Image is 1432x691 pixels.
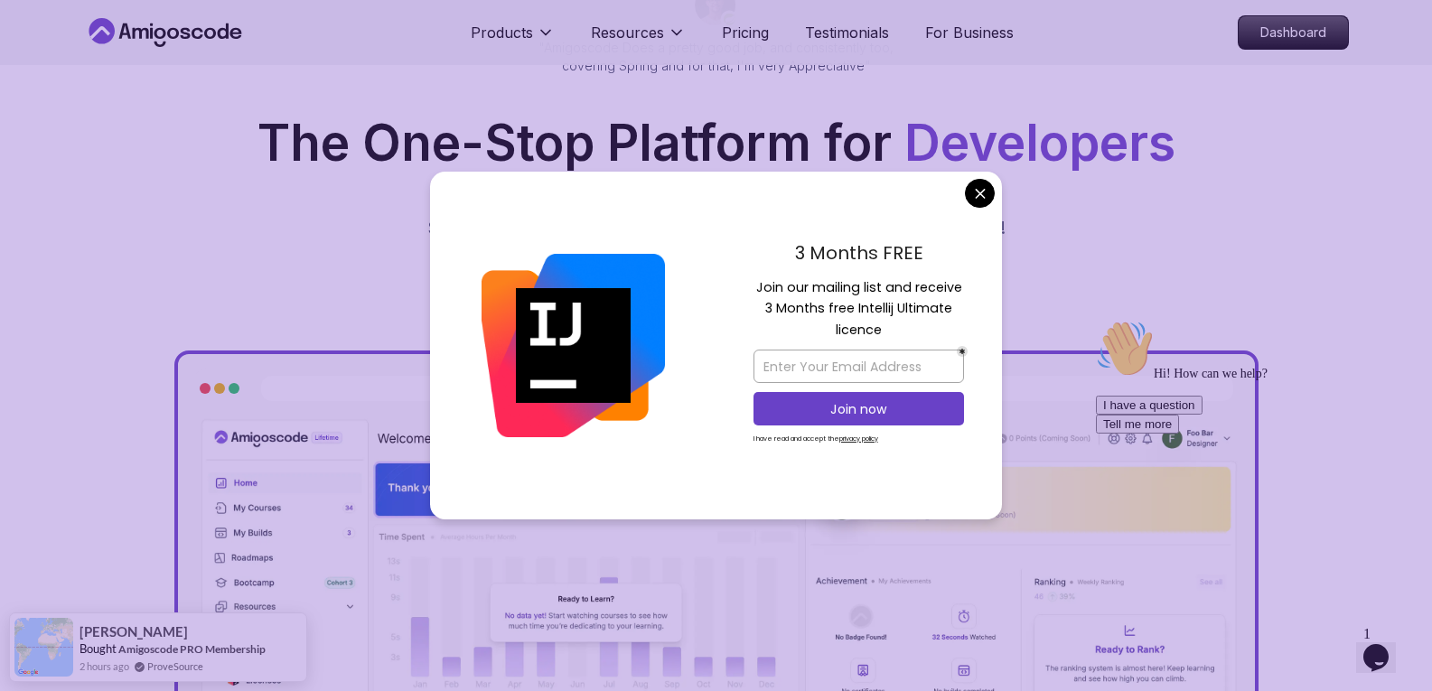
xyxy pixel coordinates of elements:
[1356,619,1414,673] iframe: chat widget
[7,7,332,121] div: 👋Hi! How can we help?I have a questionTell me more
[471,22,555,58] button: Products
[80,624,188,640] span: [PERSON_NAME]
[7,7,65,65] img: :wave:
[80,658,129,674] span: 2 hours ago
[7,83,114,102] button: I have a question
[7,102,90,121] button: Tell me more
[471,22,533,43] p: Products
[1239,16,1348,49] p: Dashboard
[925,22,1014,43] a: For Business
[591,22,686,58] button: Resources
[14,618,73,677] img: provesource social proof notification image
[118,642,266,656] a: Amigoscode PRO Membership
[1089,313,1414,610] iframe: chat widget
[7,54,179,68] span: Hi! How can we help?
[80,641,117,656] span: Bought
[591,22,664,43] p: Resources
[722,22,769,43] a: Pricing
[1238,15,1349,50] a: Dashboard
[805,22,889,43] a: Testimonials
[147,658,203,674] a: ProveSource
[413,190,1020,240] p: Get unlimited access to coding , , and . Start your journey or level up your career with Amigosco...
[904,113,1175,173] span: Developers
[98,118,1334,168] h1: The One-Stop Platform for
